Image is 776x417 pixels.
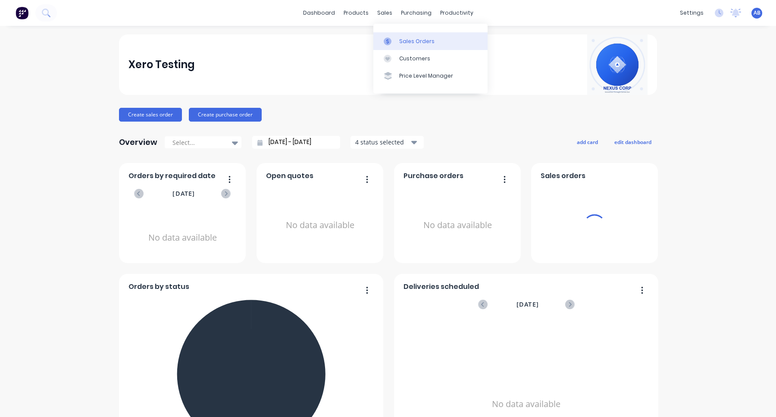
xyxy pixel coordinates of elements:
[373,67,488,85] a: Price Level Manager
[350,136,424,149] button: 4 status selected
[399,72,453,80] div: Price Level Manager
[399,55,430,63] div: Customers
[373,32,488,50] a: Sales Orders
[266,185,374,266] div: No data available
[587,34,648,95] img: Xero Testing
[404,185,512,266] div: No data available
[299,6,339,19] a: dashboard
[355,138,410,147] div: 4 status selected
[516,300,539,309] span: [DATE]
[339,6,373,19] div: products
[16,6,28,19] img: Factory
[373,50,488,67] a: Customers
[541,171,585,181] span: Sales orders
[754,9,760,17] span: AB
[404,171,463,181] span: Purchase orders
[404,282,479,292] span: Deliveries scheduled
[609,136,657,147] button: edit dashboard
[436,6,478,19] div: productivity
[128,282,189,292] span: Orders by status
[119,134,157,151] div: Overview
[399,38,435,45] div: Sales Orders
[571,136,604,147] button: add card
[189,108,262,122] button: Create purchase order
[397,6,436,19] div: purchasing
[676,6,708,19] div: settings
[119,108,182,122] button: Create sales order
[373,6,397,19] div: sales
[128,171,216,181] span: Orders by required date
[266,171,313,181] span: Open quotes
[128,56,195,73] div: Xero Testing
[172,189,195,198] span: [DATE]
[128,210,237,266] div: No data available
